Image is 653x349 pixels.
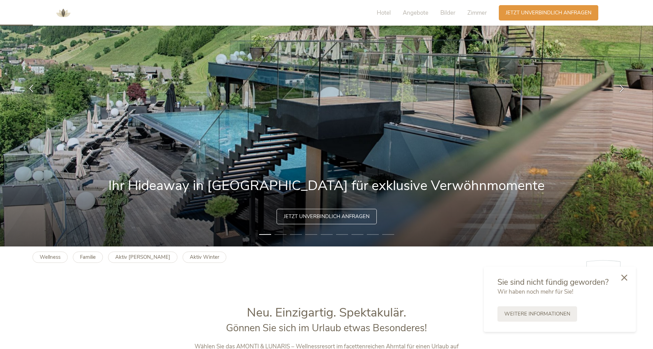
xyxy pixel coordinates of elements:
a: Aktiv [PERSON_NAME] [108,252,177,263]
span: Jetzt unverbindlich anfragen [284,213,370,220]
span: Wir haben noch mehr für Sie! [497,288,573,296]
span: Bilder [440,9,455,17]
span: Jetzt unverbindlich anfragen [506,9,591,16]
img: AMONTI & LUNARIS Wellnessresort [53,3,74,23]
b: Aktiv [PERSON_NAME] [115,254,170,260]
b: Familie [80,254,96,260]
span: Sie sind nicht fündig geworden? [497,277,609,287]
img: Südtirol [586,260,621,287]
a: Wellness [32,252,68,263]
span: Gönnen Sie sich im Urlaub etwas Besonderes! [226,321,427,335]
a: Weitere Informationen [497,306,577,322]
span: Neu. Einzigartig. Spektakulär. [247,304,406,321]
a: AMONTI & LUNARIS Wellnessresort [53,10,74,15]
span: Angebote [403,9,428,17]
span: Zimmer [467,9,487,17]
span: Hotel [377,9,391,17]
b: Wellness [40,254,61,260]
b: Aktiv Winter [190,254,219,260]
a: Aktiv Winter [183,252,226,263]
span: Weitere Informationen [504,310,570,318]
a: Familie [73,252,103,263]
